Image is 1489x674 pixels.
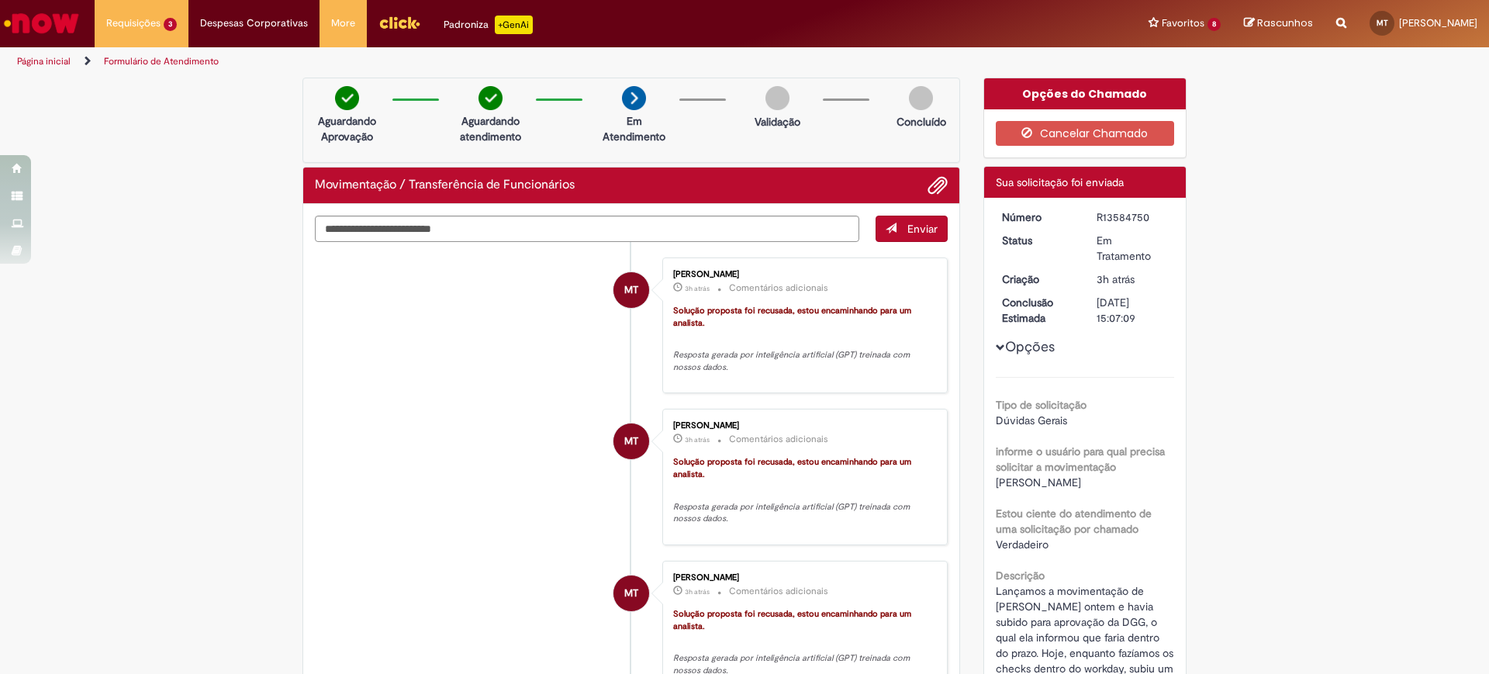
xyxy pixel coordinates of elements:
[996,398,1087,412] b: Tipo de solicitação
[613,272,649,308] div: Maria Luiza da Rocha Trece
[765,86,789,110] img: img-circle-grey.png
[897,114,946,130] p: Concluído
[996,444,1165,474] b: informe o usuário para qual precisa solicitar a movimentação
[164,18,177,31] span: 3
[685,284,710,293] time: 01/10/2025 10:07:34
[335,86,359,110] img: check-circle-green.png
[673,421,931,430] div: [PERSON_NAME]
[1097,209,1169,225] div: R13584750
[1097,272,1135,286] time: 01/10/2025 10:06:09
[622,86,646,110] img: arrow-next.png
[729,585,828,598] small: Comentários adicionais
[453,113,528,144] p: Aguardando atendimento
[104,55,219,67] a: Formulário de Atendimento
[729,282,828,295] small: Comentários adicionais
[996,537,1049,551] span: Verdadeiro
[444,16,533,34] div: Padroniza
[990,209,1086,225] dt: Número
[106,16,161,31] span: Requisições
[315,178,575,192] h2: Movimentação / Transferência de Funcionários Histórico de tíquete
[315,216,859,242] textarea: Digite sua mensagem aqui...
[990,271,1086,287] dt: Criação
[990,295,1086,326] dt: Conclusão Estimada
[673,270,931,279] div: [PERSON_NAME]
[1207,18,1221,31] span: 8
[907,222,938,236] span: Enviar
[755,114,800,130] p: Validação
[1097,233,1169,264] div: Em Tratamento
[1097,295,1169,326] div: [DATE] 15:07:09
[909,86,933,110] img: img-circle-grey.png
[685,435,710,444] span: 3h atrás
[984,78,1187,109] div: Opções do Chamado
[996,121,1175,146] button: Cancelar Chamado
[1097,272,1135,286] span: 3h atrás
[729,433,828,446] small: Comentários adicionais
[613,423,649,459] div: Maria Luiza da Rocha Trece
[596,113,672,144] p: Em Atendimento
[996,475,1081,489] span: [PERSON_NAME]
[2,8,81,39] img: ServiceNow
[996,569,1045,582] b: Descrição
[673,456,914,480] font: Solução proposta foi recusada, estou encaminhando para um analista.
[613,575,649,611] div: Maria Luiza da Rocha Trece
[378,11,420,34] img: click_logo_yellow_360x200.png
[673,501,912,525] em: Resposta gerada por inteligência artificial (GPT) treinada com nossos dados.
[1399,16,1477,29] span: [PERSON_NAME]
[685,587,710,596] span: 3h atrás
[1097,271,1169,287] div: 01/10/2025 10:06:09
[1244,16,1313,31] a: Rascunhos
[990,233,1086,248] dt: Status
[685,284,710,293] span: 3h atrás
[876,216,948,242] button: Enviar
[12,47,981,76] ul: Trilhas de página
[624,423,638,460] span: MT
[673,349,912,373] em: Resposta gerada por inteligência artificial (GPT) treinada com nossos dados.
[478,86,503,110] img: check-circle-green.png
[331,16,355,31] span: More
[1162,16,1204,31] span: Favoritos
[928,175,948,195] button: Adicionar anexos
[685,587,710,596] time: 01/10/2025 10:07:27
[624,271,638,309] span: MT
[624,575,638,612] span: MT
[673,573,931,582] div: [PERSON_NAME]
[17,55,71,67] a: Página inicial
[996,175,1124,189] span: Sua solicitação foi enviada
[200,16,308,31] span: Despesas Corporativas
[309,113,385,144] p: Aguardando Aprovação
[1377,18,1388,28] span: MT
[673,305,914,329] font: Solução proposta foi recusada, estou encaminhando para um analista.
[1257,16,1313,30] span: Rascunhos
[996,506,1152,536] b: Estou ciente do atendimento de uma solicitação por chamado
[996,413,1067,427] span: Dúvidas Gerais
[495,16,533,34] p: +GenAi
[673,608,914,632] font: Solução proposta foi recusada, estou encaminhando para um analista.
[685,435,710,444] time: 01/10/2025 10:07:30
